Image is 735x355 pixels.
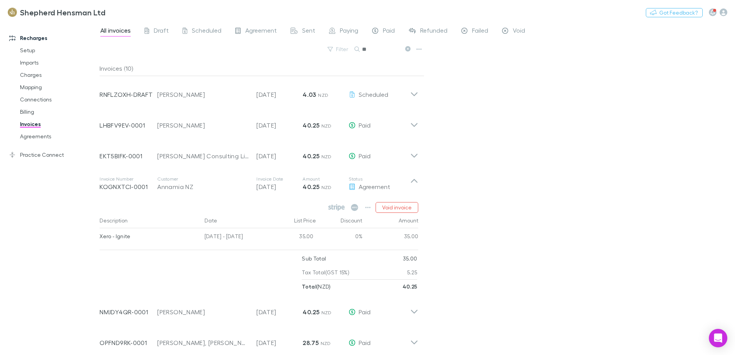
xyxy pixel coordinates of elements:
p: [DATE] [256,121,303,130]
strong: 28.75 [303,339,319,347]
p: Status [349,176,410,182]
p: LHBFV9EV-0001 [100,121,157,130]
div: [DATE] - [DATE] [201,228,271,247]
div: [PERSON_NAME] [157,307,249,317]
div: NMJDY4QR-0001[PERSON_NAME][DATE]40.25 NZDPaid [93,294,424,324]
div: 0% [317,228,363,247]
div: [PERSON_NAME] [157,121,249,130]
span: NZD [321,310,332,315]
strong: 40.25 [303,308,319,316]
a: Billing [12,106,104,118]
a: Setup [12,44,104,56]
p: Customer [157,176,249,182]
p: Tax Total (GST 15%) [302,265,349,279]
a: Invoices [12,118,104,130]
div: 35.00 [363,228,419,247]
p: NMJDY4QR-0001 [100,307,157,317]
span: NZD [318,92,328,98]
strong: Total [302,283,316,290]
span: Scheduled [192,27,221,36]
a: Shepherd Hensman Ltd [3,3,110,22]
p: [DATE] [256,307,303,317]
span: Scheduled [359,91,388,98]
span: NZD [321,123,332,129]
div: [PERSON_NAME] [157,90,249,99]
a: Mapping [12,81,104,93]
button: Got Feedback? [646,8,703,17]
span: All invoices [100,27,131,36]
a: Imports [12,56,104,69]
a: Recharges [2,32,104,44]
p: [DATE] [256,90,303,99]
span: NZD [321,184,332,190]
p: Sub Total [302,252,326,265]
span: Agreement [359,183,390,190]
div: Invoice NumberKOGNXTCI-0001CustomerAnnamia NZInvoice Date[DATE]Amount40.25 NZDStatusAgreement [93,168,424,199]
span: Paid [359,308,371,315]
span: Agreement [245,27,277,36]
div: [PERSON_NAME], [PERSON_NAME] [157,338,249,347]
p: [DATE] [256,338,303,347]
p: ( NZD ) [302,280,331,294]
p: KOGNXTCI-0001 [100,182,157,191]
span: Refunded [420,27,447,36]
p: [DATE] [256,151,303,161]
img: Shepherd Hensman Ltd's Logo [8,8,17,17]
button: Filter [324,45,353,54]
span: NZD [321,340,331,346]
span: Paid [359,121,371,129]
p: Amount [303,176,349,182]
strong: 40.25 [402,283,417,290]
p: Invoice Date [256,176,303,182]
span: NZD [321,154,332,159]
p: 5.25 [407,265,417,279]
div: RNFLZOXH-DRAFT[PERSON_NAME][DATE]4.03 NZDScheduled [93,76,424,107]
a: Practice Connect [2,149,104,161]
div: Open Intercom Messenger [709,329,727,347]
strong: 40.25 [303,121,319,129]
p: EKT5BIFK-0001 [100,151,157,161]
p: OPFND9RK-0001 [100,338,157,347]
div: LHBFV9EV-0001[PERSON_NAME][DATE]40.25 NZDPaid [93,107,424,138]
button: Void invoice [376,202,418,213]
strong: 40.25 [303,183,319,191]
p: RNFLZOXH-DRAFT [100,90,157,99]
div: Xero - Ignite [100,228,198,244]
a: Agreements [12,130,104,143]
span: Paid [359,339,371,346]
a: Connections [12,93,104,106]
span: Paying [340,27,358,36]
h3: Shepherd Hensman Ltd [20,8,105,17]
span: Paid [383,27,395,36]
p: [DATE] [256,182,303,191]
div: 35.00 [271,228,317,247]
a: Charges [12,69,104,81]
span: Sent [302,27,315,36]
div: OPFND9RK-0001[PERSON_NAME], [PERSON_NAME][DATE]28.75 NZDPaid [93,324,424,355]
p: 35.00 [403,252,417,265]
strong: 4.03 [303,91,316,98]
span: Failed [472,27,488,36]
div: [PERSON_NAME] Consulting Limited [157,151,249,161]
strong: 40.25 [303,152,319,160]
p: Invoice Number [100,176,157,182]
span: Paid [359,152,371,159]
div: EKT5BIFK-0001[PERSON_NAME] Consulting Limited[DATE]40.25 NZDPaid [93,138,424,168]
span: Void [513,27,525,36]
span: Draft [154,27,169,36]
div: Annamia NZ [157,182,249,191]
